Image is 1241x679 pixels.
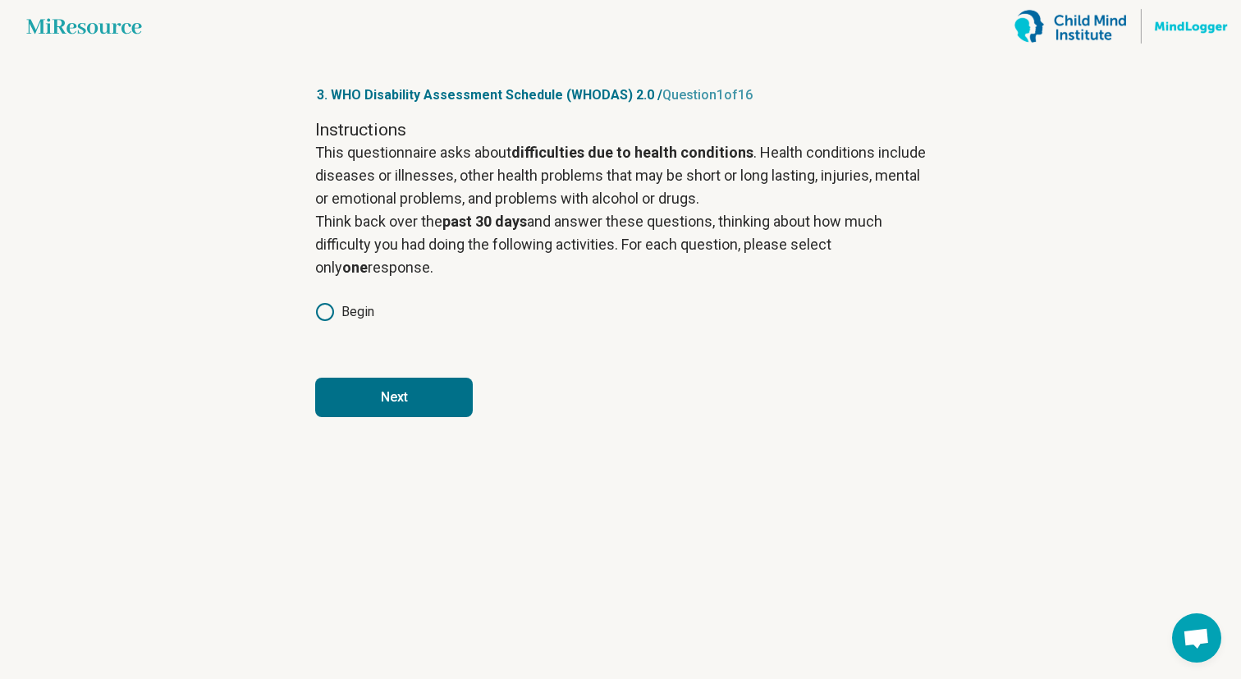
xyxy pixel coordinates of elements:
p: 3. WHO Disability Assessment Schedule (WHODAS) 2.0 / [315,85,926,105]
p: This questionnaire asks about . Health conditions include diseases or illnesses, other health pro... [315,141,926,210]
strong: past 30 days [442,213,527,230]
div: Open chat [1172,613,1221,663]
p: Think back over the and answer these questions, thinking about how much difficulty you had doing ... [315,210,926,279]
h2: Instructions [315,118,926,141]
strong: difficulties due to health conditions [511,144,753,161]
label: Begin [315,302,374,322]
strong: one [342,259,368,276]
span: Question 1 of 16 [662,87,753,103]
button: Next [315,378,473,417]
